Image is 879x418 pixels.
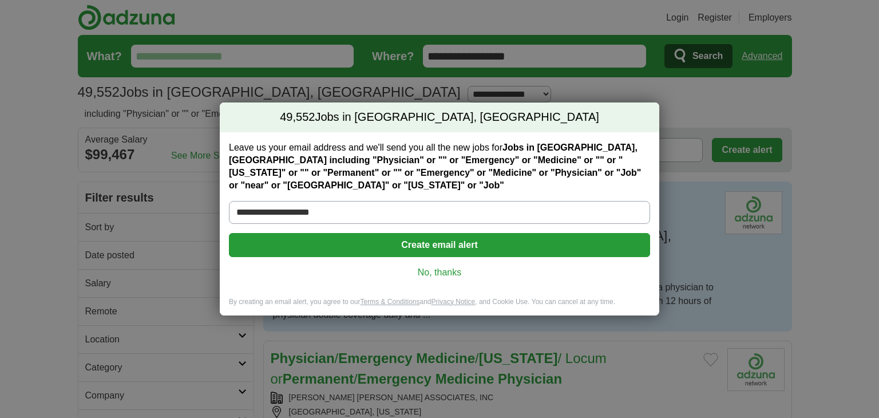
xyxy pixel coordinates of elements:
strong: Jobs in [GEOGRAPHIC_DATA], [GEOGRAPHIC_DATA] including "Physician" or "" or "Emergency" or "Medic... [229,143,641,190]
div: By creating an email alert, you agree to our and , and Cookie Use. You can cancel at any time. [220,297,659,316]
label: Leave us your email address and we'll send you all the new jobs for [229,141,650,192]
span: 49,552 [280,109,315,125]
button: Create email alert [229,233,650,257]
a: No, thanks [238,266,641,279]
a: Terms & Conditions [360,298,419,306]
h2: Jobs in [GEOGRAPHIC_DATA], [GEOGRAPHIC_DATA] [220,102,659,132]
a: Privacy Notice [431,298,476,306]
